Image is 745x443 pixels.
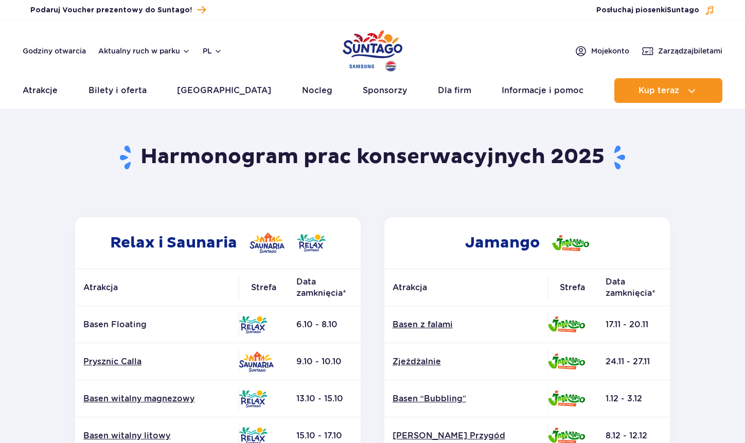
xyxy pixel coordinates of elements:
[548,316,585,332] img: Jamango
[658,46,722,56] span: Zarządzaj biletami
[177,78,271,103] a: [GEOGRAPHIC_DATA]
[297,234,326,252] img: Relax
[83,393,230,404] a: Basen witalny magnezowy
[363,78,407,103] a: Sponsorzy
[597,380,670,417] td: 1.12 - 3.12
[393,393,540,404] a: Basen “Bubbling”
[438,78,471,103] a: Dla firm
[72,144,674,171] h1: Harmonogram prac konserwacyjnych 2025
[83,356,230,367] a: Prysznic Calla
[596,5,699,15] span: Posłuchaj piosenki
[203,46,222,56] button: pl
[30,3,206,17] a: Podaruj Voucher prezentowy do Suntago!
[614,78,722,103] button: Kup teraz
[597,269,670,306] th: Data zamknięcia*
[250,233,285,253] img: Saunaria
[591,46,629,56] span: Moje konto
[98,47,190,55] button: Aktualny ruch w parku
[83,319,230,330] p: Basen Floating
[75,269,239,306] th: Atrakcja
[30,5,192,15] span: Podaruj Voucher prezentowy do Suntago!
[667,7,699,14] span: Suntago
[575,45,629,57] a: Mojekonto
[239,269,288,306] th: Strefa
[642,45,722,57] a: Zarządzajbiletami
[302,78,332,103] a: Nocleg
[393,356,540,367] a: Zjeżdżalnie
[552,235,589,251] img: Jamango
[638,86,679,95] span: Kup teraz
[548,269,597,306] th: Strefa
[288,269,361,306] th: Data zamknięcia*
[239,316,268,333] img: Relax
[88,78,147,103] a: Bilety i oferta
[596,5,715,15] button: Posłuchaj piosenkiSuntago
[75,217,361,269] h2: Relax i Saunaria
[548,353,585,369] img: Jamango
[288,306,361,343] td: 6.10 - 8.10
[288,380,361,417] td: 13.10 - 15.10
[597,306,670,343] td: 17.11 - 20.11
[597,343,670,380] td: 24.11 - 27.11
[393,430,540,441] a: [PERSON_NAME] Przygód
[288,343,361,380] td: 9.10 - 10.10
[384,269,548,306] th: Atrakcja
[502,78,583,103] a: Informacje i pomoc
[393,319,540,330] a: Basen z falami
[384,217,670,269] h2: Jamango
[23,78,58,103] a: Atrakcje
[83,430,230,441] a: Basen witalny litowy
[239,351,274,372] img: Saunaria
[548,391,585,406] img: Jamango
[23,46,86,56] a: Godziny otwarcia
[343,26,402,73] a: Park of Poland
[239,390,268,407] img: Relax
